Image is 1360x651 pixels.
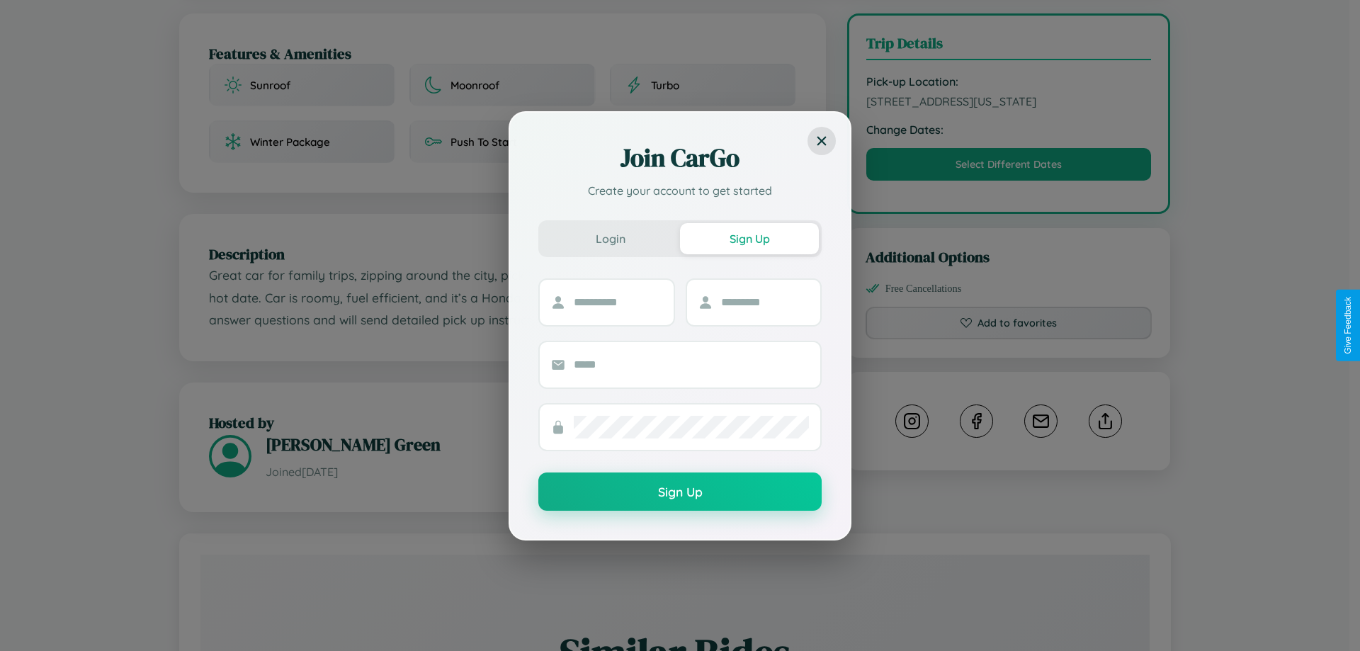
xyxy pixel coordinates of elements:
[538,182,822,199] p: Create your account to get started
[538,472,822,511] button: Sign Up
[538,141,822,175] h2: Join CarGo
[1343,297,1353,354] div: Give Feedback
[541,223,680,254] button: Login
[680,223,819,254] button: Sign Up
